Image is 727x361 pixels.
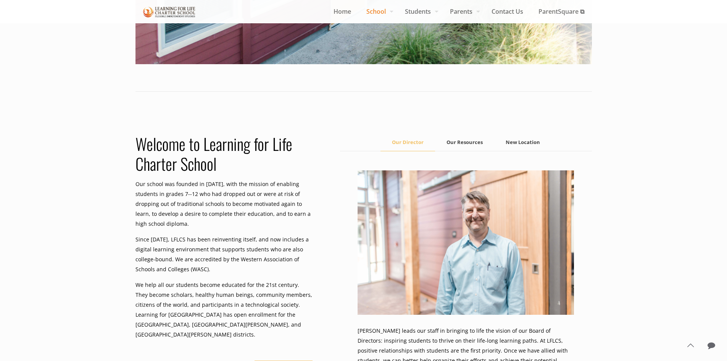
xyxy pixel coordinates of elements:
[682,337,698,353] a: Back to top icon
[380,134,435,151] a: Our Director
[135,235,313,274] p: Since [DATE], LFLCS has been reinventing itself, and now includes a digital learning environment ...
[143,5,196,19] img: About
[531,6,592,17] span: ParentSquare ⧉
[397,6,442,17] span: Students
[358,170,574,315] img: About
[135,134,313,173] h2: Welcome to Learning for Life Charter School
[484,6,531,17] span: Contact Us
[435,134,494,151] a: Our Resources
[442,6,484,17] span: Parents
[135,280,313,340] p: We help all our students become educated for the 21st century. They become scholars, healthy huma...
[359,6,397,17] span: School
[326,6,359,17] span: Home
[494,134,551,151] a: New Location
[135,179,313,229] p: Our school was founded in [DATE], with the mission of enabling students in grades 7--12 who had d...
